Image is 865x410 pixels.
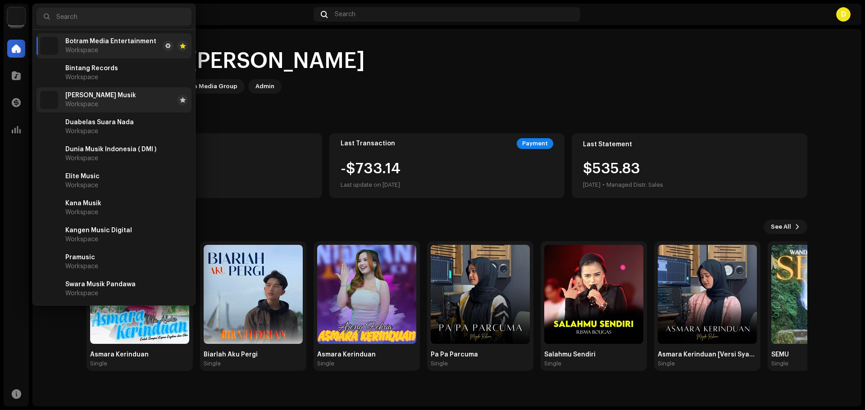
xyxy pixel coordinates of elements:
[764,220,807,234] button: See All
[658,245,757,344] img: 85e44da6-be60-4b12-a4e5-6cac650e1795
[65,65,118,72] span: Bintang Records
[65,155,98,162] span: Workspace
[65,47,98,54] span: Workspace
[317,245,416,344] img: 3a13941f-596c-4d57-8555-ee11406a3b10
[40,280,58,298] img: de0d2825-999c-4937-b35a-9adca56ee094
[65,200,101,207] span: Kana Musik
[606,180,663,190] div: Managed Distr. Sales
[40,199,58,217] img: de0d2825-999c-4937-b35a-9adca56ee094
[65,209,98,216] span: Workspace
[65,146,156,153] span: Dunia Musik Indonesia ( DMI )
[40,118,58,136] img: de0d2825-999c-4937-b35a-9adca56ee094
[544,351,643,358] div: Salahmu Sendiri
[7,7,25,25] img: de0d2825-999c-4937-b35a-9adca56ee094
[65,227,132,234] span: Kangen Music Digital
[65,236,98,243] span: Workspace
[341,180,401,190] div: Last update on [DATE]
[255,81,274,92] div: Admin
[65,74,98,81] span: Workspace
[40,172,58,190] img: de0d2825-999c-4937-b35a-9adca56ee094
[204,351,303,358] div: Biarlah Aku Pergi
[583,180,601,190] div: [DATE]
[65,128,98,135] span: Workspace
[65,101,98,108] span: Workspace
[65,119,134,126] span: Duabelas Suara Nada
[771,360,788,367] div: Single
[65,38,156,45] span: Botram Media Entertainment
[771,218,791,236] span: See All
[341,140,395,147] div: Last Transaction
[317,351,416,358] div: Asmara Kerinduan
[572,133,807,198] re-o-card-value: Last Statement
[204,245,303,344] img: 350b3f20-70cf-4f50-8aaa-ffa526f40f22
[583,141,796,148] div: Last Statement
[90,351,189,358] div: Asmara Kerinduan
[65,263,98,270] span: Workspace
[40,37,58,55] img: de0d2825-999c-4937-b35a-9adca56ee094
[90,360,107,367] div: Single
[40,145,58,163] img: de0d2825-999c-4937-b35a-9adca56ee094
[40,253,58,271] img: de0d2825-999c-4937-b35a-9adca56ee094
[155,47,365,76] div: Hi, [PERSON_NAME]
[317,360,334,367] div: Single
[658,360,675,367] div: Single
[204,360,221,367] div: Single
[65,182,98,189] span: Workspace
[335,11,355,18] span: Search
[431,351,530,358] div: Pa Pa Parcuma
[431,360,448,367] div: Single
[86,133,322,198] re-o-card-value: Balance
[40,64,58,82] img: de0d2825-999c-4937-b35a-9adca56ee094
[658,351,757,358] div: Asmara Kerinduan [Versi Syahdu]
[36,8,191,26] input: Search
[98,141,311,148] div: Balance
[171,81,237,92] div: Euphoria Media Group
[517,138,553,149] div: Payment
[602,180,605,190] div: •
[65,290,98,297] span: Workspace
[544,360,561,367] div: Single
[98,180,311,190] div: Last update on [DATE]
[65,254,95,261] span: Pramusic
[65,281,136,288] span: Swara Musik Pandawa
[544,245,643,344] img: 22a1030e-fa38-414a-83d7-8b8ed3b635e7
[431,245,530,344] img: d81bee73-f467-4d65-b189-6871d692053f
[836,7,851,22] div: D
[65,173,100,180] span: Elite Music
[40,226,58,244] img: de0d2825-999c-4937-b35a-9adca56ee094
[40,91,58,109] img: de0d2825-999c-4937-b35a-9adca56ee094
[65,92,136,99] span: Duabelas Musik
